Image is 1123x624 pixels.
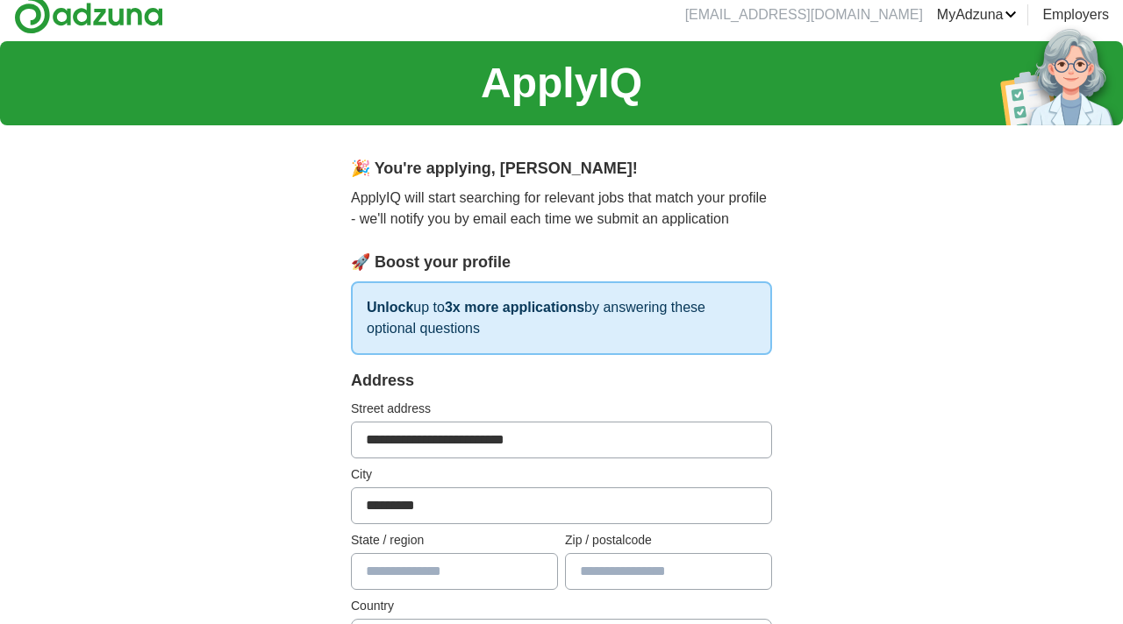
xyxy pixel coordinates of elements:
[351,400,772,418] label: Street address
[685,4,923,25] li: [EMAIL_ADDRESS][DOMAIN_NAME]
[351,465,772,484] label: City
[367,300,413,315] strong: Unlock
[1042,4,1109,25] a: Employers
[351,369,772,393] div: Address
[937,4,1018,25] a: MyAdzuna
[481,52,642,115] h1: ApplyIQ
[445,300,584,315] strong: 3x more applications
[351,188,772,230] p: ApplyIQ will start searching for relevant jobs that match your profile - we'll notify you by emai...
[351,597,772,615] label: Country
[565,531,772,550] label: Zip / postalcode
[351,531,558,550] label: State / region
[351,281,772,355] p: up to by answering these optional questions
[351,157,772,181] div: 🎉 You're applying , [PERSON_NAME] !
[351,251,772,274] div: 🚀 Boost your profile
